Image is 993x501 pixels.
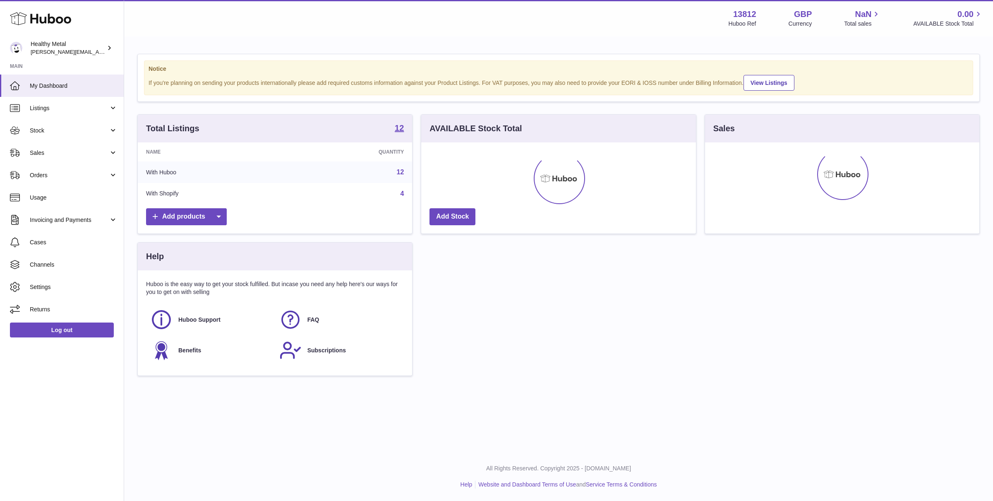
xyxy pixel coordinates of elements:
[150,308,271,331] a: Huboo Support
[855,9,871,20] span: NaN
[30,171,109,179] span: Orders
[279,339,400,361] a: Subscriptions
[149,65,969,73] strong: Notice
[178,347,201,354] span: Benefits
[478,481,576,488] a: Website and Dashboard Terms of Use
[30,306,118,313] span: Returns
[30,238,118,246] span: Cases
[913,9,983,28] a: 0.00 AVAILABLE Stock Total
[586,481,657,488] a: Service Terms & Conditions
[789,20,812,28] div: Currency
[744,75,794,91] a: View Listings
[957,9,974,20] span: 0.00
[429,208,475,225] a: Add Stock
[307,347,346,354] span: Subscriptions
[844,9,881,28] a: NaN Total sales
[30,104,109,112] span: Listings
[307,316,319,324] span: FAQ
[131,465,986,472] p: All Rights Reserved. Copyright 2025 - [DOMAIN_NAME]
[146,123,199,134] h3: Total Listings
[30,194,118,202] span: Usage
[30,82,118,90] span: My Dashboard
[178,316,221,324] span: Huboo Support
[146,280,404,296] p: Huboo is the easy way to get your stock fulfilled. But incase you need any help here's our ways f...
[794,9,812,20] strong: GBP
[400,190,404,197] a: 4
[913,20,983,28] span: AVAILABLE Stock Total
[733,9,756,20] strong: 13812
[397,169,404,176] a: 12
[429,123,522,134] h3: AVAILABLE Stock Total
[844,20,881,28] span: Total sales
[30,261,118,269] span: Channels
[30,149,109,157] span: Sales
[146,208,227,225] a: Add products
[395,124,404,134] a: 12
[729,20,756,28] div: Huboo Ref
[138,183,286,205] td: With Shopify
[286,142,413,161] th: Quantity
[30,216,109,224] span: Invoicing and Payments
[713,123,735,134] h3: Sales
[30,127,109,135] span: Stock
[31,48,166,55] span: [PERSON_NAME][EMAIL_ADDRESS][DOMAIN_NAME]
[279,308,400,331] a: FAQ
[395,124,404,132] strong: 12
[10,323,114,337] a: Log out
[30,283,118,291] span: Settings
[138,161,286,183] td: With Huboo
[10,42,22,54] img: jose@healthy-metal.com
[475,481,657,489] li: and
[138,142,286,161] th: Name
[146,251,164,262] h3: Help
[150,339,271,361] a: Benefits
[31,40,105,56] div: Healthy Metal
[149,74,969,91] div: If you're planning on sending your products internationally please add required customs informati...
[461,481,473,488] a: Help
